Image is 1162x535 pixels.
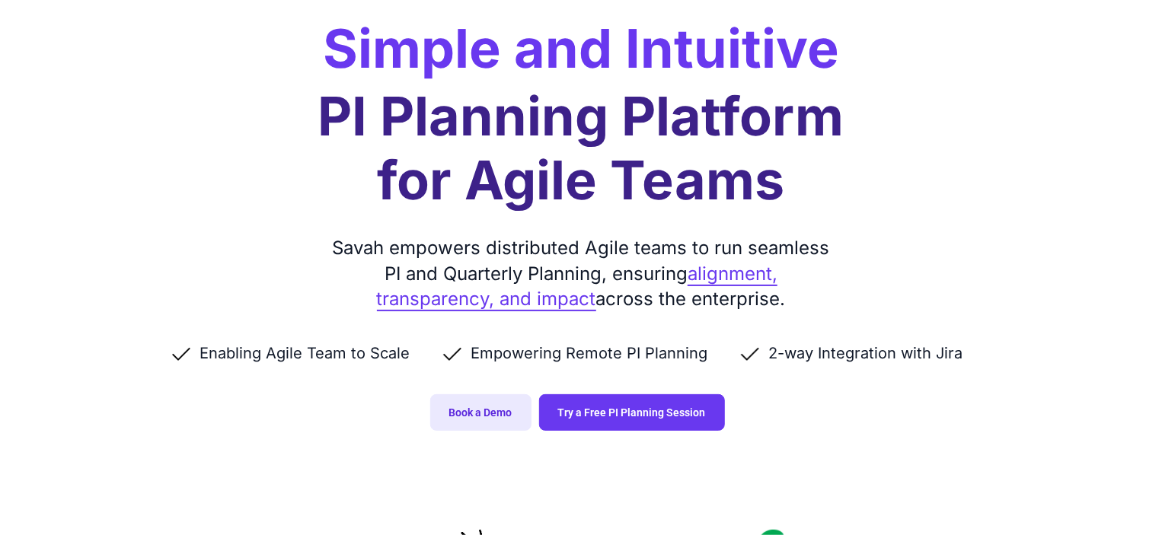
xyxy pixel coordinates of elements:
div: Widget chat [1086,462,1162,535]
li: Enabling Agile Team to Scale [169,342,440,364]
a: Book a Demo [430,394,532,431]
div: Savah empowers distributed Agile teams to run seamless PI and Quarterly Planning, ensuring across... [326,235,836,312]
iframe: Chat Widget [1086,462,1162,535]
li: 2-way Integration with Jira [738,342,993,364]
li: Empowering Remote PI Planning [440,342,738,364]
h1: PI Planning Platform for Agile Teams [318,84,844,212]
a: Try a Free PI Planning Session [539,394,725,431]
h2: Simple and Intuitive [323,22,839,75]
